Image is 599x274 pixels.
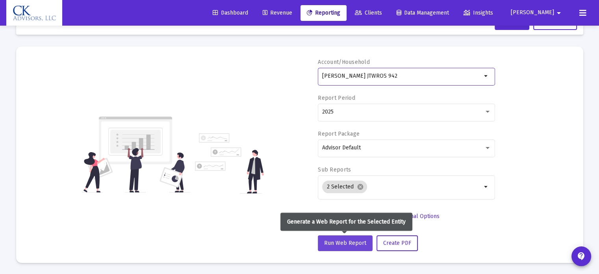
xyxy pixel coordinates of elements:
[482,71,491,81] mat-icon: arrow_drop_down
[300,5,347,21] a: Reporting
[383,240,411,246] span: Create PDF
[324,213,379,220] span: Select Custom Period
[206,5,254,21] a: Dashboard
[263,9,292,16] span: Revenue
[324,240,366,246] span: Run Web Report
[390,5,455,21] a: Data Management
[318,166,351,173] label: Sub Reports
[357,183,364,190] mat-icon: cancel
[577,252,586,261] mat-icon: contact_support
[256,5,299,21] a: Revenue
[511,9,554,16] span: [PERSON_NAME]
[482,182,491,192] mat-icon: arrow_drop_down
[322,108,334,115] span: 2025
[501,5,573,21] button: [PERSON_NAME]
[355,9,382,16] span: Clients
[397,9,449,16] span: Data Management
[393,213,440,220] span: Additional Options
[464,9,493,16] span: Insights
[322,73,482,79] input: Search or select an account or household
[307,9,340,16] span: Reporting
[322,179,482,195] mat-chip-list: Selection
[322,144,361,151] span: Advisor Default
[322,181,367,193] mat-chip: 2 Selected
[457,5,499,21] a: Insights
[349,5,388,21] a: Clients
[318,235,373,251] button: Run Web Report
[82,116,190,194] img: reporting
[318,59,370,65] label: Account/Household
[376,235,418,251] button: Create PDF
[213,9,248,16] span: Dashboard
[318,95,355,101] label: Report Period
[554,5,564,21] mat-icon: arrow_drop_down
[12,5,56,21] img: Dashboard
[318,130,360,137] label: Report Package
[195,133,264,194] img: reporting-alt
